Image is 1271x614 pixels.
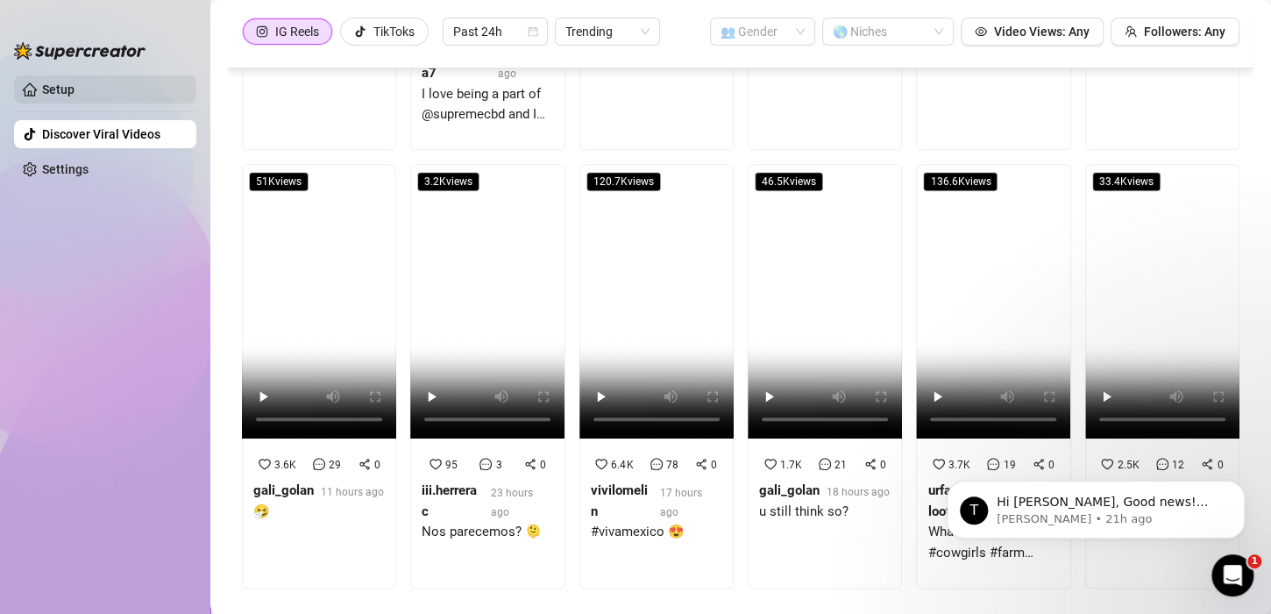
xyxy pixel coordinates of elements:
div: #vivamexico 😍 [591,522,722,543]
a: 51Kviews3.6K290gali_golan11 hours ago🤧 [242,164,396,589]
span: eye [975,25,987,38]
span: heart [259,458,271,470]
strong: gali_golan [253,482,314,498]
a: 136.6Kviews3.7K190urfavonlinesloot21 hours agoWhat were they doing? #cowgirls #farm #farmers #cow... [916,164,1070,589]
span: team [1125,25,1137,38]
span: 33.4K views [1092,172,1161,191]
span: 3.2K views [417,172,479,191]
span: 3 [495,459,501,471]
span: 3.6K [274,459,296,471]
div: TikToks [373,18,415,45]
span: message [479,458,492,470]
span: 120.7K views [586,172,661,191]
a: 120.7Kviews6.4K780vivilomelin17 hours ago#vivamexico 😍 [579,164,734,589]
a: 33.4Kviews2.5K120ariane_hg21 hours ago💋 [1085,164,1239,589]
div: u still think so? [759,502,890,523]
a: 46.5Kviews1.7K210gali_golan18 hours agou still think so? [748,164,902,589]
span: share-alt [864,458,877,470]
a: 3.2Kviews9530iii.herrerac23 hours agoNos parecemos? 🫠 [410,164,564,589]
span: tik-tok [354,25,366,38]
div: Nos parecemos? 🫠 [422,522,553,543]
span: heart [430,458,442,470]
a: Settings [42,162,89,176]
iframe: Intercom notifications message [920,444,1271,567]
span: share-alt [359,458,371,470]
span: 21 [834,459,847,471]
span: 51K views [249,172,309,191]
span: 1 [1247,554,1261,568]
span: 23 hours ago [491,487,533,518]
span: message [819,458,831,470]
strong: iii.herrerac [422,482,477,519]
iframe: Intercom live chat [1211,554,1253,596]
span: Video Views: Any [994,25,1090,39]
strong: vivilomelin [591,482,648,519]
span: Trending [565,18,650,45]
div: 🤧 [253,502,384,523]
span: 29 [329,459,341,471]
span: 1.7K [780,459,802,471]
span: 136.6K views [923,172,998,191]
span: heart [764,458,777,470]
span: 6.4K [611,459,633,471]
span: Past 24h [453,18,537,45]
a: Setup [42,82,75,96]
span: 17 hours ago [660,487,702,518]
span: share-alt [695,458,707,470]
span: 11 hours ago [321,486,384,498]
span: 18 hours ago [827,486,890,498]
span: 95 [445,459,458,471]
span: calendar [528,26,538,37]
span: 0 [711,459,717,471]
span: heart [595,458,607,470]
div: I love being a part of @supremecbd and I thank @kerrykatona7 for that 🥰 My sleep, my [MEDICAL_DAT... [422,84,553,125]
span: Followers: Any [1144,25,1225,39]
span: 0 [880,459,886,471]
span: message [313,458,325,470]
a: Discover Viral Videos [42,127,160,141]
span: 0 [374,459,380,471]
span: message [650,458,663,470]
button: Video Views: Any [961,18,1104,46]
span: 46.5K views [755,172,823,191]
span: 0 [540,459,546,471]
img: logo-BBDzfeDw.svg [14,42,146,60]
button: Followers: Any [1111,18,1239,46]
span: instagram [256,25,268,38]
span: share-alt [524,458,536,470]
div: IG Reels [275,18,319,45]
strong: gali_golan [759,482,820,498]
span: 78 [666,459,678,471]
